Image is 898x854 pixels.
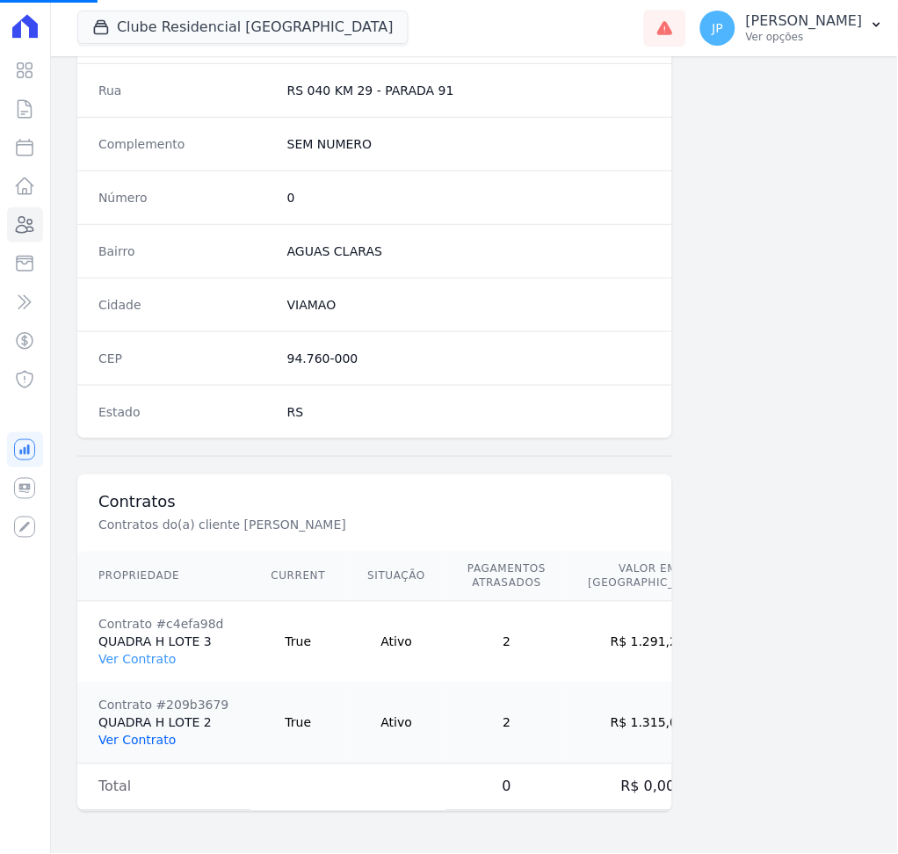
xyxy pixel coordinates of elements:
div: Contrato #209b3679 [98,697,229,714]
td: Total [77,764,250,811]
td: R$ 1.291,20 [568,602,729,684]
td: 2 [446,683,567,764]
dd: RS 040 KM 29 - PARADA 91 [287,82,651,99]
th: Current [250,552,347,602]
h3: Contratos [98,492,651,513]
dd: RS [287,403,651,421]
dd: SEM NUMERO [287,135,651,153]
th: Pagamentos Atrasados [446,552,567,602]
dt: CEP [98,350,273,367]
td: True [250,602,347,684]
p: Contratos do(a) cliente [PERSON_NAME] [98,517,651,534]
dd: VIAMAO [287,296,651,314]
button: JP [PERSON_NAME] Ver opções [686,4,898,53]
td: R$ 1.315,00 [568,683,729,764]
td: R$ 0,00 [568,764,729,811]
dt: Número [98,189,273,206]
dt: Complemento [98,135,273,153]
dt: Cidade [98,296,273,314]
td: 0 [446,764,567,811]
td: QUADRA H LOTE 2 [77,683,250,764]
td: Ativo [346,602,446,684]
a: Ver Contrato [98,734,176,748]
td: QUADRA H LOTE 3 [77,602,250,684]
dt: Rua [98,82,273,99]
dd: AGUAS CLARAS [287,242,651,260]
td: Ativo [346,683,446,764]
td: 2 [446,602,567,684]
span: JP [713,22,724,34]
th: Situação [346,552,446,602]
p: Ver opções [746,30,863,44]
p: [PERSON_NAME] [746,12,863,30]
dd: 0 [287,189,651,206]
dd: 94.760-000 [287,350,651,367]
th: Valor em [GEOGRAPHIC_DATA] [568,552,729,602]
th: Propriedade [77,552,250,602]
div: Contrato #c4efa98d [98,616,229,633]
a: Ver Contrato [98,653,176,667]
button: Clube Residencial [GEOGRAPHIC_DATA] [77,11,409,44]
td: True [250,683,347,764]
dt: Estado [98,403,273,421]
dt: Bairro [98,242,273,260]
